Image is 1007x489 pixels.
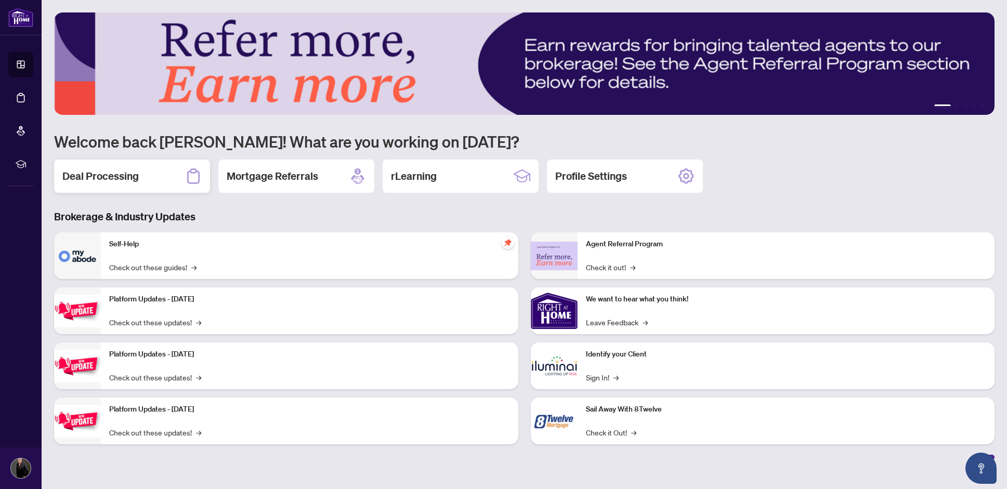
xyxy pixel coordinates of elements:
p: Identify your Client [586,349,987,360]
span: → [196,372,201,383]
img: Sail Away With 8Twelve [531,398,578,444]
img: Self-Help [54,232,101,279]
button: Open asap [965,453,997,484]
p: Self-Help [109,239,510,250]
img: Platform Updates - July 21, 2025 [54,295,101,327]
img: Platform Updates - July 8, 2025 [54,350,101,382]
img: Profile Icon [11,458,31,478]
h2: Mortgage Referrals [227,169,318,183]
a: Check out these updates!→ [109,427,201,438]
span: → [191,261,197,273]
button: 4 [972,104,976,109]
a: Sign In!→ [586,372,619,383]
a: Check it out!→ [586,261,635,273]
img: logo [8,8,33,27]
button: 1 [934,104,951,109]
button: 3 [963,104,967,109]
p: Platform Updates - [DATE] [109,349,510,360]
button: 5 [980,104,984,109]
p: Platform Updates - [DATE] [109,294,510,305]
span: → [196,427,201,438]
p: Platform Updates - [DATE] [109,404,510,415]
img: We want to hear what you think! [531,287,578,334]
h2: Profile Settings [555,169,627,183]
img: Platform Updates - June 23, 2025 [54,405,101,438]
h2: rLearning [391,169,437,183]
p: We want to hear what you think! [586,294,987,305]
a: Check out these guides!→ [109,261,197,273]
a: Leave Feedback→ [586,316,648,328]
h2: Deal Processing [62,169,139,183]
img: Identify your Client [531,342,578,389]
span: → [631,427,636,438]
h1: Welcome back [PERSON_NAME]! What are you working on [DATE]? [54,131,995,151]
a: Check out these updates!→ [109,316,201,328]
span: → [630,261,635,273]
img: Agent Referral Program [531,242,578,270]
a: Check out these updates!→ [109,372,201,383]
span: → [196,316,201,328]
button: 2 [955,104,959,109]
img: Slide 0 [54,12,995,115]
span: → [613,372,619,383]
span: pushpin [502,236,514,249]
p: Agent Referral Program [586,239,987,250]
h3: Brokerage & Industry Updates [54,209,995,224]
p: Sail Away With 8Twelve [586,404,987,415]
a: Check it Out!→ [586,427,636,438]
span: → [643,316,648,328]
